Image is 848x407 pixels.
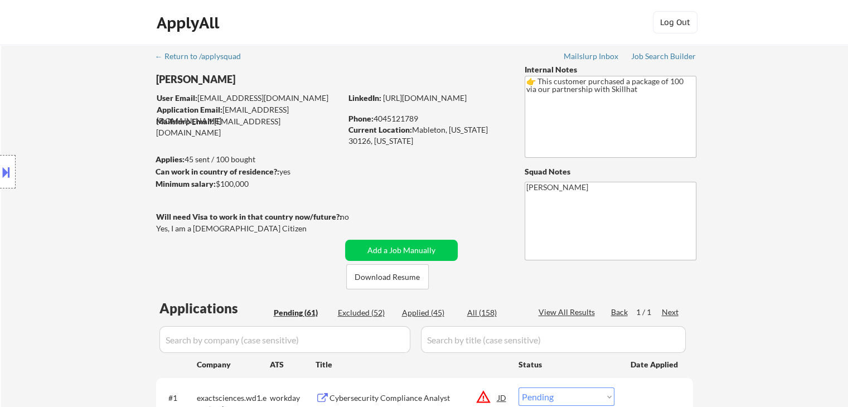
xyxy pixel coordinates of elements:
div: Cybersecurity Compliance Analyst [329,393,498,404]
div: ATS [270,359,316,370]
strong: Will need Visa to work in that country now/future?: [156,212,342,221]
div: 45 sent / 100 bought [156,154,341,165]
button: Download Resume [346,264,429,289]
div: Back [611,307,629,318]
div: [EMAIL_ADDRESS][DOMAIN_NAME] [156,116,341,138]
div: [EMAIL_ADDRESS][DOMAIN_NAME] [157,93,341,104]
div: Title [316,359,508,370]
button: Log Out [653,11,697,33]
div: #1 [168,393,188,404]
div: 1 / 1 [636,307,662,318]
div: Mailslurp Inbox [564,52,619,60]
div: Next [662,307,680,318]
strong: Phone: [348,114,374,123]
div: Squad Notes [525,166,696,177]
div: Company [197,359,270,370]
div: Excluded (52) [338,307,394,318]
div: ApplyAll [157,13,222,32]
div: no [340,211,372,222]
input: Search by title (case sensitive) [421,326,686,353]
strong: LinkedIn: [348,93,381,103]
div: View All Results [539,307,598,318]
div: $100,000 [156,178,341,190]
div: Status [519,354,614,374]
div: Applied (45) [402,307,458,318]
div: Applications [159,302,270,315]
strong: Can work in country of residence?: [156,167,279,176]
div: workday [270,393,316,404]
a: [URL][DOMAIN_NAME] [383,93,467,103]
a: Mailslurp Inbox [564,52,619,63]
strong: Current Location: [348,125,412,134]
button: Add a Job Manually [345,240,458,261]
div: Internal Notes [525,64,696,75]
input: Search by company (case sensitive) [159,326,410,353]
div: Yes, I am a [DEMOGRAPHIC_DATA] Citizen [156,223,345,234]
div: Mableton, [US_STATE] 30126, [US_STATE] [348,124,506,146]
a: ← Return to /applysquad [155,52,251,63]
div: Date Applied [631,359,680,370]
a: Job Search Builder [631,52,696,63]
div: Pending (61) [274,307,329,318]
div: yes [156,166,338,177]
div: 4045121789 [348,113,506,124]
div: ← Return to /applysquad [155,52,251,60]
div: [EMAIL_ADDRESS][DOMAIN_NAME] [157,104,341,126]
button: warning_amber [476,389,491,405]
div: All (158) [467,307,523,318]
div: [PERSON_NAME] [156,72,385,86]
div: Job Search Builder [631,52,696,60]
